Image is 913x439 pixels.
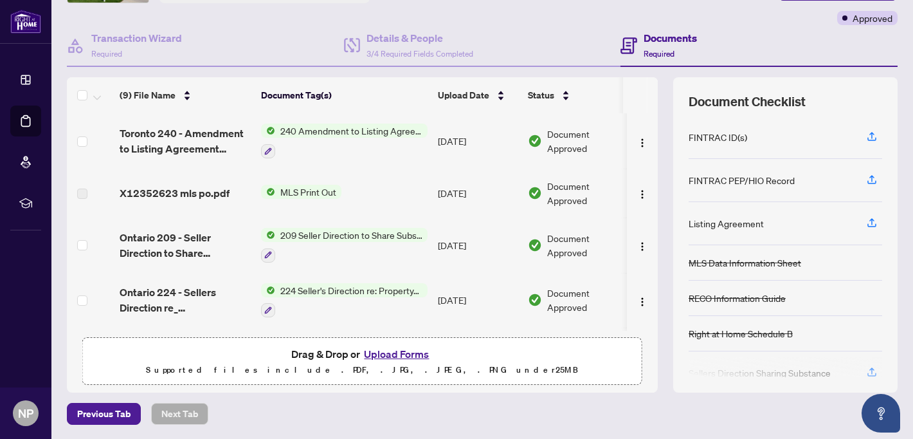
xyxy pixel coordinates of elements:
[10,10,41,33] img: logo
[261,283,428,318] button: Status Icon224 Seller's Direction re: Property/Offers - Important Information for Seller Acknowle...
[83,338,642,386] span: Drag & Drop orUpload FormsSupported files include .PDF, .JPG, .JPEG, .PNG under25MB
[528,88,554,102] span: Status
[689,216,764,230] div: Listing Agreement
[689,130,747,144] div: FINTRAC ID(s)
[261,283,275,297] img: Status Icon
[275,228,428,242] span: 209 Seller Direction to Share Substance of Offers
[120,126,251,156] span: Toronto 240 - Amendment to Listing Agreement Authority to Offer f 2 1.pdf
[547,127,627,155] span: Document Approved
[632,290,653,310] button: Logo
[689,256,801,270] div: MLS Data Information Sheet
[360,346,433,362] button: Upload Forms
[528,186,542,200] img: Document Status
[689,93,806,111] span: Document Checklist
[637,138,647,148] img: Logo
[853,11,892,25] span: Approved
[523,77,632,113] th: Status
[91,30,182,46] h4: Transaction Wizard
[433,328,523,383] td: [DATE]
[433,169,523,218] td: [DATE]
[77,404,131,424] span: Previous Tab
[366,30,473,46] h4: Details & People
[637,241,647,252] img: Logo
[366,49,473,59] span: 3/4 Required Fields Completed
[438,88,489,102] span: Upload Date
[261,185,341,199] button: Status IconMLS Print Out
[261,228,275,242] img: Status Icon
[120,185,230,201] span: X12352623 mls po.pdf
[114,77,256,113] th: (9) File Name
[644,30,697,46] h4: Documents
[291,346,433,362] span: Drag & Drop or
[67,403,141,425] button: Previous Tab
[275,185,341,199] span: MLS Print Out
[433,273,523,328] td: [DATE]
[261,124,428,158] button: Status Icon240 Amendment to Listing Agreement - Authority to Offer for Sale Price Change/Extensio...
[547,179,627,207] span: Document Approved
[433,113,523,169] td: [DATE]
[637,297,647,307] img: Logo
[151,403,208,425] button: Next Tab
[120,230,251,261] span: Ontario 209 - Seller Direction to Share Substance of Offers 4.pdf
[120,88,176,102] span: (9) File Name
[275,283,428,297] span: 224 Seller's Direction re: Property/Offers - Important Information for Seller Acknowledgement
[261,124,275,138] img: Status Icon
[91,362,634,378] p: Supported files include .PDF, .JPG, .JPEG, .PNG under 25 MB
[528,134,542,148] img: Document Status
[547,286,627,314] span: Document Approved
[528,293,542,307] img: Document Status
[644,49,674,59] span: Required
[433,77,523,113] th: Upload Date
[632,183,653,203] button: Logo
[256,77,433,113] th: Document Tag(s)
[689,326,793,341] div: Right at Home Schedule B
[632,131,653,151] button: Logo
[261,228,428,263] button: Status Icon209 Seller Direction to Share Substance of Offers
[862,394,900,433] button: Open asap
[632,235,653,256] button: Logo
[689,173,795,187] div: FINTRAC PEP/HIO Record
[547,231,627,259] span: Document Approved
[18,404,33,422] span: NP
[528,238,542,252] img: Document Status
[261,185,275,199] img: Status Icon
[433,218,523,273] td: [DATE]
[689,291,786,305] div: RECO Information Guide
[91,49,122,59] span: Required
[275,124,428,138] span: 240 Amendment to Listing Agreement - Authority to Offer for Sale Price Change/Extension/Amendment(s)
[637,189,647,200] img: Logo
[120,285,251,315] span: Ontario 224 - Sellers Direction re_ Property_Offers - Important Information 4.pdf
